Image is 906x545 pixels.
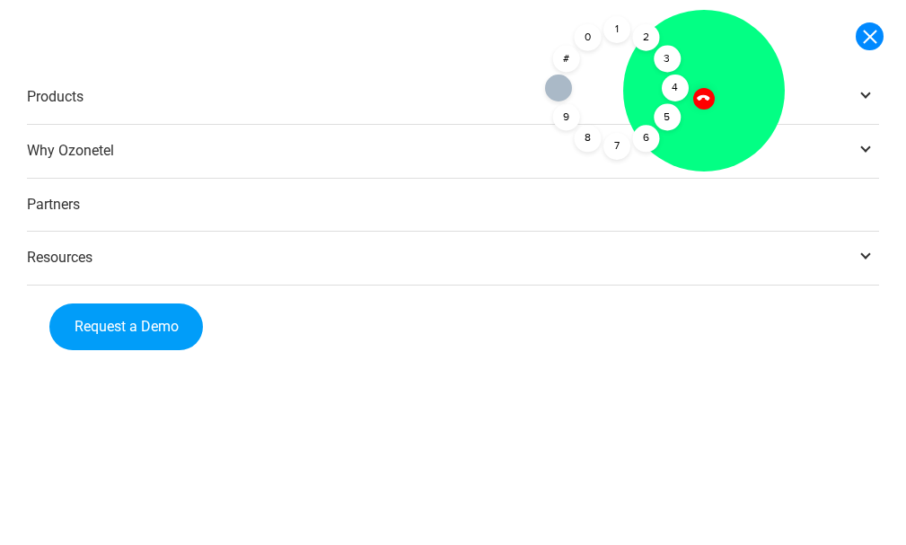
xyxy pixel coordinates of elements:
[552,46,579,73] div: #
[49,303,203,350] a: Request a Demo
[552,104,579,131] div: 9
[654,104,681,131] div: 5
[574,125,601,152] div: 8
[27,71,879,125] a: Products
[27,125,879,179] a: Why Ozonetel
[603,133,630,160] div: 7
[632,24,659,51] div: 2
[632,125,659,152] div: 6
[654,46,681,73] div: 3
[662,75,689,101] div: 4
[27,232,879,286] a: Resources
[574,24,601,51] div: 0
[603,16,630,43] div: 1
[27,179,879,233] a: Partners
